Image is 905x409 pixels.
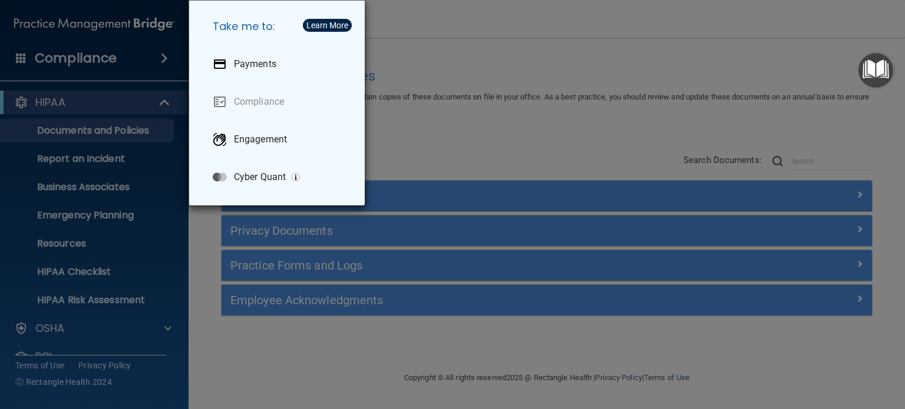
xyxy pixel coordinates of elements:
button: Open Resource Center [858,53,893,88]
button: Learn More [303,19,352,32]
p: Engagement [234,134,287,145]
p: Cyber Quant [234,171,286,183]
a: Cyber Quant [203,161,355,194]
a: Payments [203,48,355,81]
iframe: Drift Widget Chat Controller [702,326,891,373]
p: Payments [234,58,276,70]
a: Compliance [203,85,355,118]
a: Engagement [203,123,355,156]
h5: Take me to: [203,10,355,43]
div: Learn More [306,21,348,29]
